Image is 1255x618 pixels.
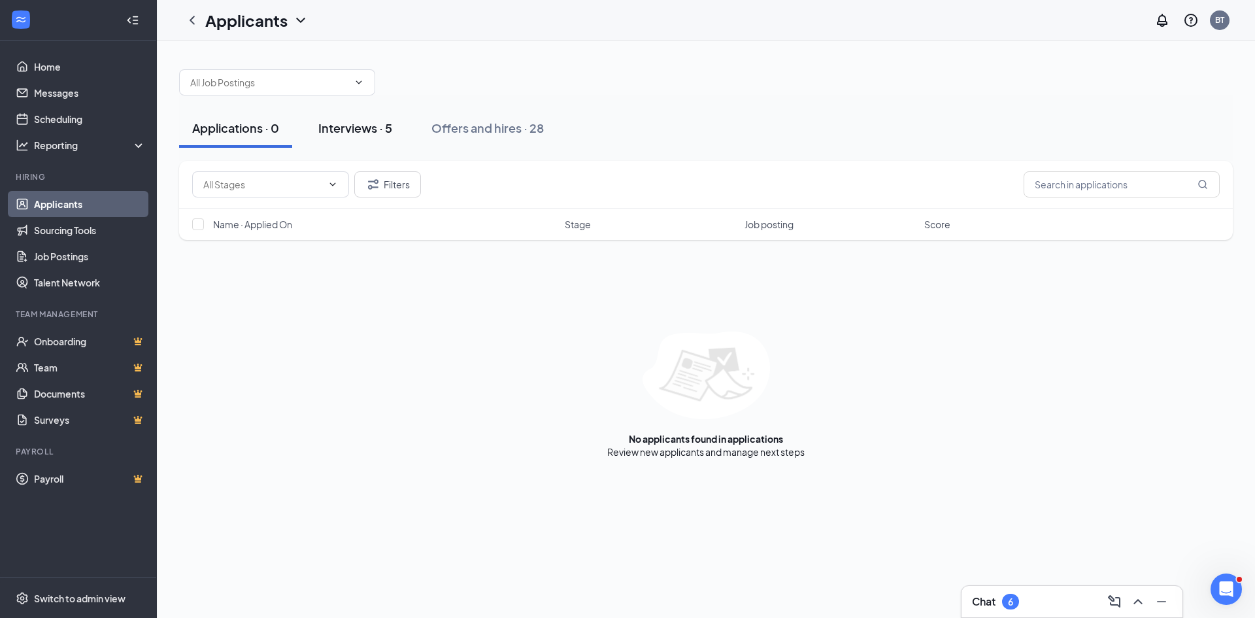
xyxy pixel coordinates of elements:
div: Reporting [34,139,146,152]
div: Interviews · 5 [318,120,392,136]
svg: ChevronLeft [184,12,200,28]
a: DocumentsCrown [34,381,146,407]
svg: WorkstreamLogo [14,13,27,26]
a: OnboardingCrown [34,328,146,354]
svg: ChevronDown [327,179,338,190]
span: Name · Applied On [213,218,292,231]
a: Messages [34,80,146,106]
svg: ChevronUp [1130,594,1146,609]
a: Talent Network [34,269,146,296]
a: Sourcing Tools [34,217,146,243]
div: Payroll [16,446,143,457]
input: All Stages [203,177,322,192]
span: Job posting [745,218,794,231]
svg: Settings [16,592,29,605]
span: Stage [565,218,591,231]
svg: Filter [365,177,381,192]
button: ComposeMessage [1104,591,1125,612]
h1: Applicants [205,9,288,31]
div: No applicants found in applications [629,432,783,445]
a: PayrollCrown [34,466,146,492]
svg: MagnifyingGlass [1197,179,1208,190]
div: Switch to admin view [34,592,125,605]
svg: Collapse [126,14,139,27]
a: Scheduling [34,106,146,132]
div: BT [1215,14,1224,26]
div: Review new applicants and manage next steps [607,445,805,458]
a: Applicants [34,191,146,217]
button: Filter Filters [354,171,421,197]
iframe: Intercom live chat [1211,574,1242,605]
input: Search in applications [1024,171,1220,197]
svg: Analysis [16,139,29,152]
a: SurveysCrown [34,407,146,433]
h3: Chat [972,594,996,609]
svg: ChevronDown [293,12,309,28]
div: Offers and hires · 28 [431,120,544,136]
span: Score [924,218,950,231]
svg: Notifications [1154,12,1170,28]
svg: Minimize [1154,594,1169,609]
svg: QuestionInfo [1183,12,1199,28]
div: Applications · 0 [192,120,279,136]
div: Hiring [16,171,143,182]
a: Job Postings [34,243,146,269]
svg: ComposeMessage [1107,594,1122,609]
input: All Job Postings [190,75,348,90]
button: Minimize [1151,591,1172,612]
a: Home [34,54,146,80]
div: 6 [1008,596,1013,608]
a: TeamCrown [34,354,146,381]
svg: ChevronDown [354,77,364,88]
div: Team Management [16,309,143,320]
button: ChevronUp [1128,591,1148,612]
img: empty-state [643,332,770,419]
